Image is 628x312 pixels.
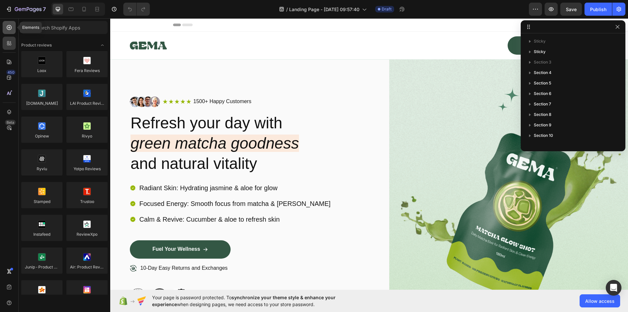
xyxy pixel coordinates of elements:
[123,3,150,16] div: Undo/Redo
[3,3,49,16] button: 7
[29,165,220,174] p: Radiant Skin: Hydrating jasmine & aloe for glow
[5,120,16,125] div: Beta
[6,70,16,75] div: 450
[20,116,189,134] i: green matcha goodness
[534,90,551,97] span: Section 6
[534,122,551,128] span: Section 9
[30,247,117,253] p: 10-Day Easy Returns and Exchanges
[584,3,612,16] button: Publish
[21,42,52,48] span: Product reviews
[566,7,577,12] span: Save
[20,78,50,89] img: gempages_584648743001785204-bff58af6-95b6-41df-8a8a-feed307a509d.png
[83,80,141,87] p: 1500+ Happy Customers
[534,132,553,139] span: Section 10
[534,48,546,55] span: Sticky
[606,280,621,296] div: Open Intercom Messenger
[289,6,359,13] span: Landing Page - [DATE] 09:57:40
[534,101,551,107] span: Section 7
[152,294,361,308] span: Your page is password protected. To when designing pages, we need access to your store password.
[20,94,259,156] h2: Refresh your day with and natural vitality
[110,18,628,290] iframe: Design area
[21,21,108,34] input: Search Shopify Apps
[286,6,288,13] span: /
[534,80,551,86] span: Section 5
[152,295,336,307] span: synchronize your theme style & enhance your experience
[20,270,36,286] img: gempages_584648743001785204-5ab8db0e-2b3b-49e9-9ef0-9d345ac05d01.png
[585,298,615,304] span: Allow access
[420,24,468,31] p: Fuel Your Wellness
[534,111,551,118] span: Section 8
[534,59,551,65] span: Section 3
[63,270,79,286] img: gempages_584648743001785204-bf28e612-9e09-47df-b559-0661f11e32e2.png
[29,181,220,190] p: Focused Energy: Smooth focus from matcha & [PERSON_NAME]
[43,5,46,13] p: 7
[29,197,220,205] p: Calm & Revive: Cucumber & aloe to refresh skin
[382,6,392,12] span: Draft
[590,6,606,13] div: Publish
[534,38,546,45] span: Sticky
[534,143,552,149] span: Section 11
[42,228,90,234] p: Fuel Your Wellness
[20,222,120,240] a: Fuel Your Wellness
[97,40,108,50] span: Toggle open
[580,294,620,307] button: Allow access
[534,69,551,76] span: Section 4
[41,270,58,286] img: gempages_584648743001785204-11ed57d0-a67f-4b91-8936-0d223172eac2.png
[560,3,582,16] button: Save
